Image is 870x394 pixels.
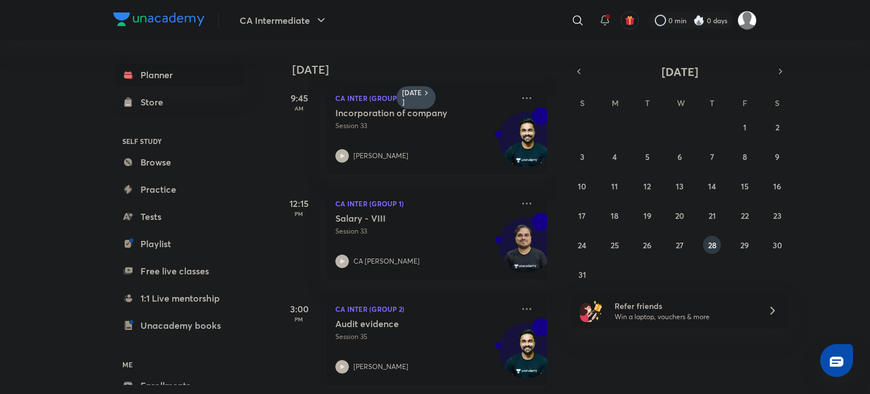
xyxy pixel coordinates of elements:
p: PM [276,210,322,217]
abbr: August 3, 2025 [580,151,585,162]
button: August 19, 2025 [638,206,656,224]
h5: Salary - VIII [335,213,476,224]
p: CA Inter (Group 1) [335,197,513,210]
abbr: Monday [612,98,619,108]
p: CA [PERSON_NAME] [353,256,420,266]
a: Playlist [113,232,245,255]
span: [DATE] [662,64,698,79]
button: August 7, 2025 [703,147,721,166]
button: August 13, 2025 [671,177,689,195]
button: August 9, 2025 [768,147,786,166]
a: Planner [113,63,245,86]
button: CA Intermediate [233,9,335,32]
abbr: August 14, 2025 [708,181,716,192]
button: August 5, 2025 [638,147,656,166]
a: Tests [113,205,245,228]
button: August 18, 2025 [605,206,624,224]
abbr: August 13, 2025 [676,181,684,192]
p: Win a laptop, vouchers & more [615,312,754,322]
img: Avatar [499,329,553,383]
abbr: August 1, 2025 [743,122,747,133]
abbr: August 7, 2025 [710,151,714,162]
abbr: August 8, 2025 [743,151,747,162]
button: August 30, 2025 [768,236,786,254]
button: avatar [621,11,639,29]
abbr: August 28, 2025 [708,240,717,251]
button: August 22, 2025 [736,206,754,224]
a: Free live classes [113,260,245,282]
img: Company Logo [113,12,204,26]
h5: 9:45 [276,91,322,105]
abbr: August 27, 2025 [676,240,684,251]
abbr: August 25, 2025 [611,240,619,251]
abbr: Friday [743,98,747,108]
img: Avatar [499,223,553,278]
h5: 3:00 [276,302,322,316]
button: August 28, 2025 [703,236,721,254]
p: Session 35 [335,332,513,342]
button: August 23, 2025 [768,206,786,224]
h5: 12:15 [276,197,322,210]
img: referral [580,299,603,322]
button: August 16, 2025 [768,177,786,195]
abbr: August 15, 2025 [741,181,749,192]
abbr: August 17, 2025 [578,210,586,221]
p: CA Inter (Group 1) [335,91,513,105]
abbr: August 16, 2025 [773,181,781,192]
button: August 24, 2025 [573,236,591,254]
button: August 14, 2025 [703,177,721,195]
abbr: Sunday [580,98,585,108]
abbr: August 6, 2025 [677,151,682,162]
abbr: August 31, 2025 [578,269,586,280]
a: Unacademy books [113,314,245,337]
button: August 4, 2025 [605,147,624,166]
button: August 10, 2025 [573,177,591,195]
a: Browse [113,151,245,173]
abbr: August 4, 2025 [612,151,617,162]
img: streak [693,15,705,26]
button: August 27, 2025 [671,236,689,254]
abbr: August 24, 2025 [578,240,586,251]
abbr: August 19, 2025 [643,210,651,221]
a: Store [113,91,245,113]
img: Avatar [499,118,553,172]
abbr: August 10, 2025 [578,181,586,192]
abbr: August 12, 2025 [643,181,651,192]
p: CA Inter (Group 2) [335,302,513,316]
img: avatar [625,15,635,26]
button: August 21, 2025 [703,206,721,224]
button: August 6, 2025 [671,147,689,166]
p: Session 33 [335,121,513,131]
abbr: August 11, 2025 [611,181,618,192]
abbr: August 26, 2025 [643,240,651,251]
abbr: August 5, 2025 [645,151,650,162]
button: August 26, 2025 [638,236,656,254]
a: Company Logo [113,12,204,29]
button: August 20, 2025 [671,206,689,224]
button: August 29, 2025 [736,236,754,254]
button: August 8, 2025 [736,147,754,166]
p: AM [276,105,322,112]
abbr: August 30, 2025 [773,240,782,251]
a: 1:1 Live mentorship [113,287,245,310]
abbr: August 9, 2025 [775,151,779,162]
button: [DATE] [587,63,773,79]
p: [PERSON_NAME] [353,151,408,161]
button: August 15, 2025 [736,177,754,195]
button: August 11, 2025 [605,177,624,195]
h6: Refer friends [615,300,754,312]
button: August 17, 2025 [573,206,591,224]
abbr: August 20, 2025 [675,210,684,221]
abbr: Saturday [775,98,779,108]
abbr: August 23, 2025 [773,210,782,221]
abbr: August 22, 2025 [741,210,749,221]
button: August 2, 2025 [768,118,786,136]
abbr: Thursday [710,98,714,108]
p: [PERSON_NAME] [353,362,408,372]
h6: [DATE] [402,88,422,107]
abbr: Wednesday [677,98,685,108]
abbr: August 29, 2025 [740,240,749,251]
button: August 3, 2025 [573,147,591,166]
button: August 31, 2025 [573,265,591,283]
h4: [DATE] [292,63,558,77]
